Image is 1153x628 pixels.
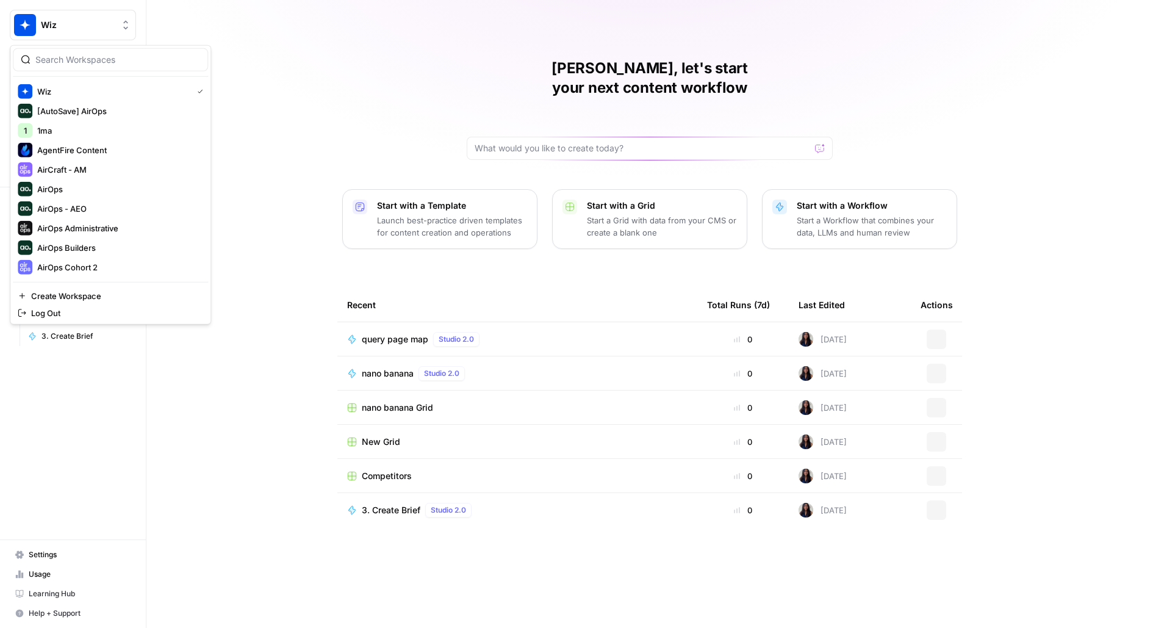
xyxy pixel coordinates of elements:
div: [DATE] [799,469,847,483]
span: Wiz [41,19,115,31]
a: query page mapStudio 2.0 [347,332,688,347]
span: Usage [29,569,131,580]
span: 3. Create Brief [41,331,131,342]
div: 0 [707,367,779,380]
span: Help + Support [29,608,131,619]
img: rox323kbkgutb4wcij4krxobkpon [799,400,813,415]
span: AirOps [37,183,198,195]
span: AirOps Administrative [37,222,198,234]
div: Last Edited [799,288,845,322]
span: [AutoSave] AirOps [37,105,198,117]
p: Launch best-practice driven templates for content creation and operations [377,214,527,239]
span: AirOps Cohort 2 [37,261,198,273]
div: Actions [921,288,953,322]
a: Competitors [347,470,688,482]
span: Wiz [37,85,187,98]
img: AirCraft - AM Logo [18,162,32,177]
div: Workspace: Wiz [10,45,211,325]
a: Learning Hub [10,584,136,604]
span: Settings [29,549,131,560]
img: AirOps Builders Logo [18,240,32,255]
a: nano bananaStudio 2.0 [347,366,688,381]
div: 0 [707,333,779,345]
p: Start a Workflow that combines your data, LLMs and human review [797,214,947,239]
p: Start with a Template [377,200,527,212]
h1: [PERSON_NAME], let's start your next content workflow [467,59,833,98]
img: AirOps - AEO Logo [18,201,32,216]
button: Workspace: Wiz [10,10,136,40]
div: 0 [707,504,779,516]
span: Studio 2.0 [424,368,459,379]
div: 0 [707,470,779,482]
div: 0 [707,436,779,448]
img: rox323kbkgutb4wcij4krxobkpon [799,503,813,518]
img: rox323kbkgutb4wcij4krxobkpon [799,435,813,449]
div: [DATE] [799,503,847,518]
span: 1 [24,125,27,137]
img: AirOps Logo [18,182,32,197]
span: Log Out [31,307,198,319]
div: [DATE] [799,332,847,347]
a: Log Out [13,305,208,322]
span: Competitors [362,470,412,482]
span: AirCraft - AM [37,164,198,176]
a: New Grid [347,436,688,448]
span: AirOps Builders [37,242,198,254]
p: Start with a Grid [587,200,737,212]
span: Studio 2.0 [439,334,474,345]
img: [AutoSave] AirOps Logo [18,104,32,118]
span: AirOps - AEO [37,203,198,215]
img: Wiz Logo [18,84,32,99]
button: Start with a GridStart a Grid with data from your CMS or create a blank one [552,189,747,249]
span: AgentFire Content [37,144,198,156]
a: 3. Create Brief [23,327,136,346]
a: nano banana Grid [347,402,688,414]
img: AirOps Administrative Logo [18,221,32,236]
a: Settings [10,545,136,565]
span: 1ma [37,125,198,137]
div: 0 [707,402,779,414]
button: Start with a WorkflowStart a Workflow that combines your data, LLMs and human review [762,189,957,249]
span: Learning Hub [29,588,131,599]
span: nano banana Grid [362,402,433,414]
span: 3. Create Brief [362,504,420,516]
span: Studio 2.0 [431,505,466,516]
img: rox323kbkgutb4wcij4krxobkpon [799,366,813,381]
img: Wiz Logo [14,14,36,36]
img: rox323kbkgutb4wcij4krxobkpon [799,469,813,483]
div: Recent [347,288,688,322]
p: Start a Grid with data from your CMS or create a blank one [587,214,737,239]
img: AgentFire Content Logo [18,143,32,157]
span: New Grid [362,436,400,448]
p: Start with a Workflow [797,200,947,212]
a: 3. Create BriefStudio 2.0 [347,503,688,518]
div: [DATE] [799,366,847,381]
span: query page map [362,333,428,345]
input: Search Workspaces [35,54,200,66]
span: nano banana [362,367,414,380]
img: AirOps Cohort 2 Logo [18,260,32,275]
a: Create Workspace [13,287,208,305]
a: Usage [10,565,136,584]
img: rox323kbkgutb4wcij4krxobkpon [799,332,813,347]
button: Help + Support [10,604,136,623]
div: Total Runs (7d) [707,288,770,322]
div: [DATE] [799,435,847,449]
span: Create Workspace [31,290,198,302]
button: Start with a TemplateLaunch best-practice driven templates for content creation and operations [342,189,537,249]
div: [DATE] [799,400,847,415]
input: What would you like to create today? [475,142,810,154]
